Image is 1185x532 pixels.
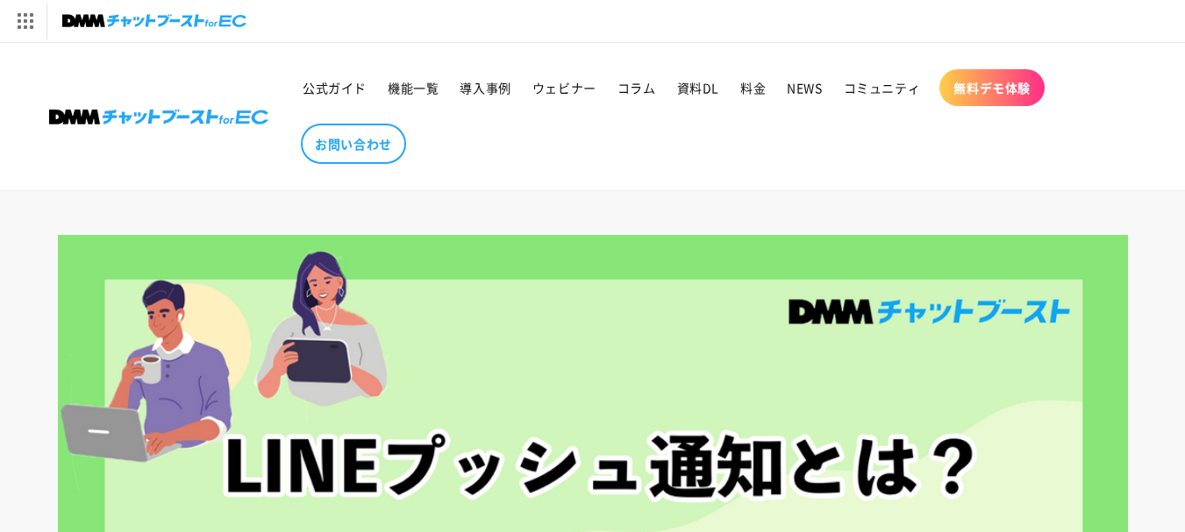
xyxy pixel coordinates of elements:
a: コラム [607,69,667,106]
span: 公式ガイド [303,80,367,96]
img: チャットブーストforEC [62,9,246,33]
a: お問い合わせ [301,124,406,164]
a: 料金 [730,69,776,106]
span: 料金 [740,80,766,96]
a: コミュニティ [833,69,932,106]
span: 無料デモ体験 [953,80,1031,96]
span: NEWS [787,80,822,96]
span: コラム [617,80,656,96]
a: 導入事例 [449,69,521,106]
span: 機能一覧 [388,80,439,96]
a: NEWS [776,69,832,106]
span: お問い合わせ [315,136,392,152]
a: 公式ガイド [292,69,377,106]
a: ウェビナー [522,69,607,106]
img: 株式会社DMM Boost [49,110,268,124]
span: コミュニティ [844,80,921,96]
span: 資料DL [677,80,719,96]
a: 資料DL [667,69,730,106]
img: サービス [3,3,46,39]
span: ウェビナー [532,80,596,96]
span: 導入事例 [460,80,510,96]
a: 機能一覧 [377,69,449,106]
a: 無料デモ体験 [939,69,1045,106]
